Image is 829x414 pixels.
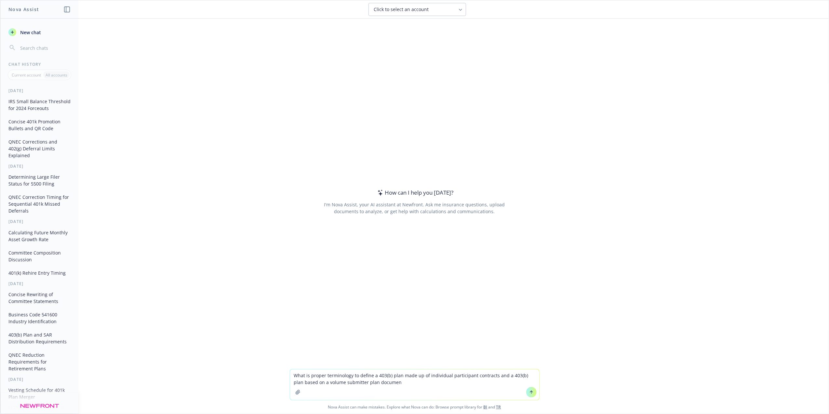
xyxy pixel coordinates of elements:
button: New chat [6,26,73,38]
a: BI [484,404,488,410]
span: Click to select an account [374,6,429,13]
button: Determining Large Filer Status for 5500 Filing [6,172,73,189]
button: 403(b) Plan and SAR Distribution Requirements [6,329,73,347]
div: I'm Nova Assist, your AI assistant at Newfront. Ask me insurance questions, upload documents to a... [323,201,506,215]
a: TR [496,404,501,410]
p: Current account [12,72,41,78]
div: [DATE] [1,219,78,224]
p: All accounts [46,72,67,78]
button: Vesting Schedule for 401k Plan Merger [6,385,73,402]
span: Nova Assist can make mistakes. Explore what Nova can do: Browse prompt library for and [3,400,826,414]
button: Calculating Future Monthly Asset Growth Rate [6,227,73,245]
button: Concise 401k Promotion Bullets and QR Code [6,116,73,134]
button: QNEC Corrections and 402(g) Deferral Limits Explained [6,136,73,161]
button: 401(k) Rehire Entry Timing [6,268,73,278]
input: Search chats [19,43,71,52]
button: Click to select an account [368,3,466,16]
button: Concise Rewriting of Committee Statements [6,289,73,307]
div: How can I help you [DATE]? [376,188,453,197]
div: Chat History [1,62,78,67]
div: [DATE] [1,163,78,169]
button: Committee Composition Discussion [6,247,73,265]
div: [DATE] [1,377,78,382]
h1: Nova Assist [8,6,39,13]
textarea: What is proper terminology to define a 403(b) plan made up of individual participant contracts an... [290,369,539,400]
div: [DATE] [1,281,78,286]
span: New chat [19,29,41,36]
button: IRS Small Balance Threshold for 2024 Forceouts [6,96,73,114]
button: Business Code 541600 Industry Identification [6,309,73,327]
div: [DATE] [1,88,78,93]
div: More than a week ago [1,405,78,410]
button: QNEC Reduction Requirements for Retirement Plans [6,350,73,374]
button: QNEC Correction Timing for Sequential 401k Missed Deferrals [6,192,73,216]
